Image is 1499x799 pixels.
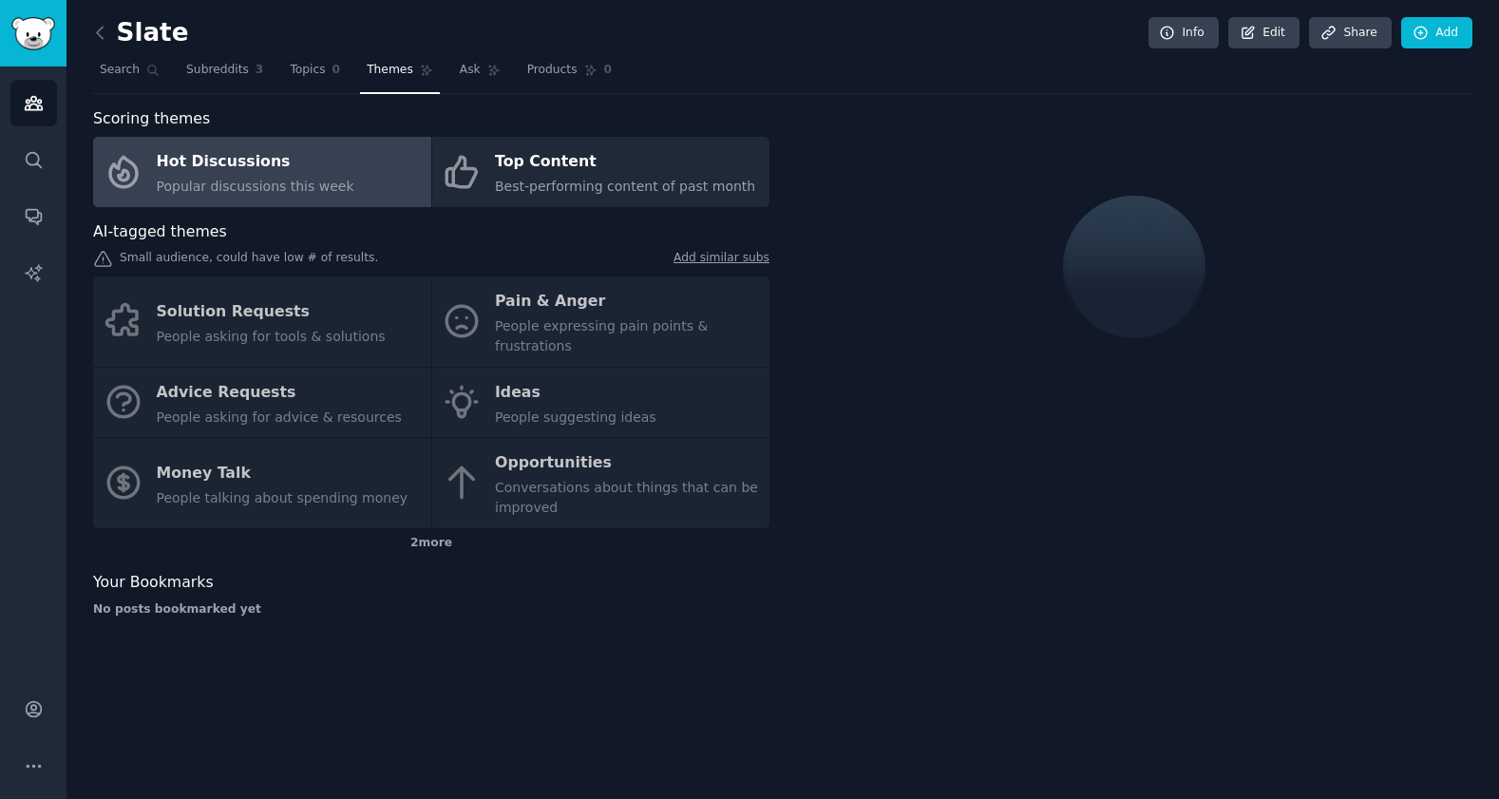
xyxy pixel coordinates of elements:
a: Add [1401,17,1472,49]
div: 2 more [93,528,769,559]
span: 0 [332,62,341,79]
span: AI-tagged themes [93,220,227,244]
a: Share [1309,17,1391,49]
a: Products0 [521,55,618,94]
span: Products [527,62,578,79]
a: Subreddits3 [180,55,270,94]
span: Ask [460,62,481,79]
div: No posts bookmarked yet [93,601,769,618]
div: Hot Discussions [157,147,354,178]
span: Your Bookmarks [93,571,214,595]
span: Scoring themes [93,107,210,131]
span: Themes [367,62,413,79]
div: Small audience, could have low # of results. [93,250,769,270]
img: GummySearch logo [11,17,55,50]
a: Topics0 [283,55,347,94]
a: Edit [1228,17,1300,49]
a: Info [1148,17,1219,49]
a: Top ContentBest-performing content of past month [432,137,770,207]
h2: Slate [93,18,188,48]
span: Subreddits [186,62,249,79]
span: 0 [604,62,613,79]
span: 3 [256,62,264,79]
a: Hot DiscussionsPopular discussions this week [93,137,431,207]
span: Best-performing content of past month [495,179,755,194]
span: Search [100,62,140,79]
a: Search [93,55,166,94]
a: Ask [453,55,507,94]
a: Add similar subs [674,250,769,270]
span: Popular discussions this week [157,179,354,194]
div: Top Content [495,147,755,178]
a: Themes [360,55,440,94]
span: Topics [290,62,325,79]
